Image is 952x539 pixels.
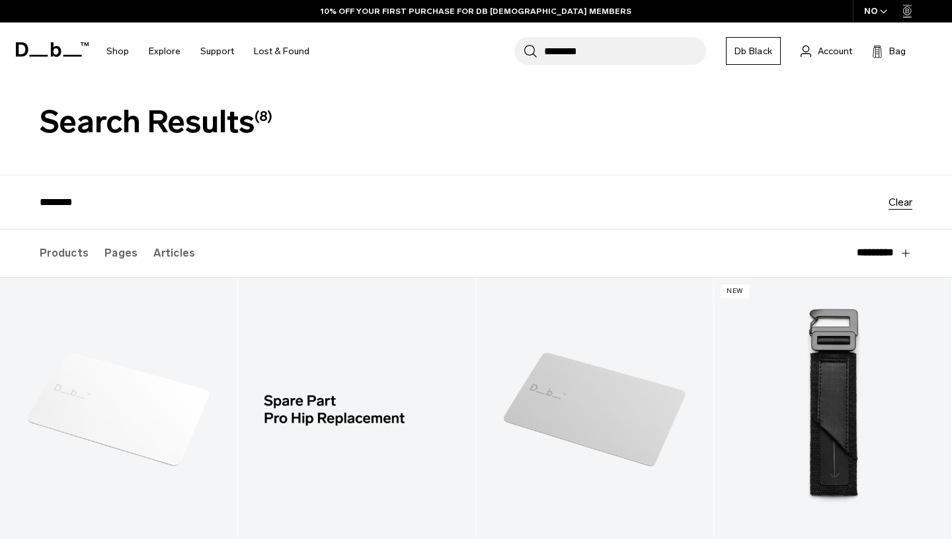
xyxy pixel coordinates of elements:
p: New [721,284,749,298]
span: Bag [889,44,906,58]
a: Explore [149,28,180,75]
span: (8) [255,108,272,124]
a: Support [200,28,234,75]
label: Products [40,229,89,277]
a: Db Black [726,37,781,65]
a: 10% OFF YOUR FIRST PURCHASE FOR DB [DEMOGRAPHIC_DATA] MEMBERS [321,5,631,17]
a: Lost & Found [254,28,309,75]
span: Search Results [40,103,272,140]
a: Account [801,43,852,59]
label: Pages [104,229,138,277]
label: Articles [153,229,195,277]
nav: Main Navigation [97,22,319,80]
a: Shop [106,28,129,75]
button: Clear [889,196,912,207]
span: Account [818,44,852,58]
button: Bag [872,43,906,59]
